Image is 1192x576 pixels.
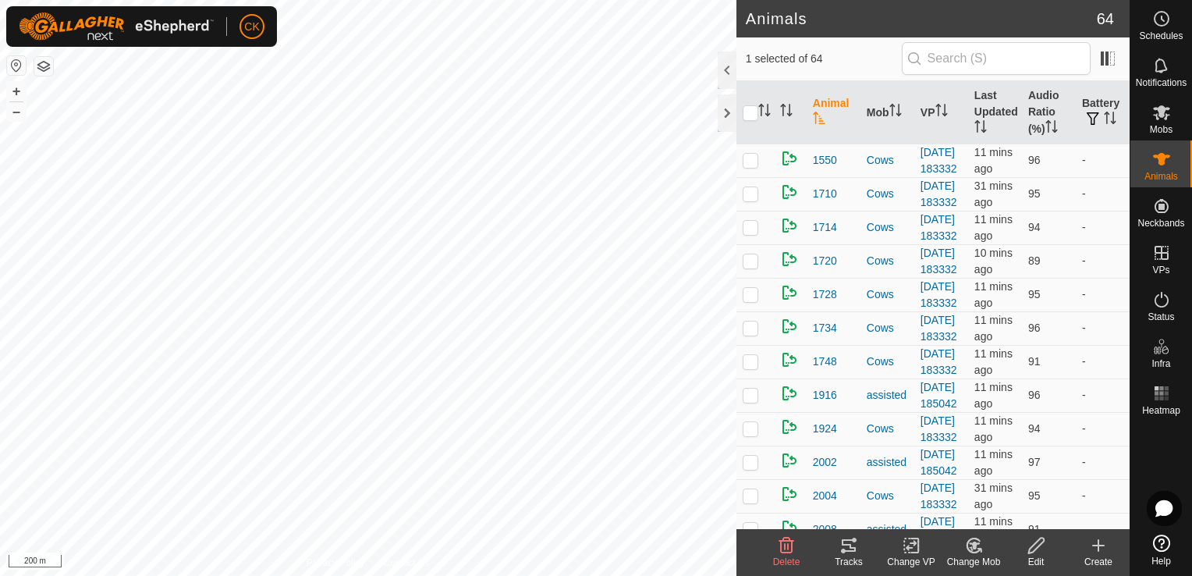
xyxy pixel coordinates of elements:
span: Heatmap [1142,406,1180,415]
td: - [1076,479,1130,513]
span: 91 [1028,355,1041,368]
td: - [1076,311,1130,345]
span: 16 Aug 2025, 7:03 pm [974,482,1013,510]
a: [DATE] 183332 [921,482,957,510]
img: returning on [780,518,799,537]
span: 95 [1028,489,1041,502]
td: - [1076,278,1130,311]
a: [DATE] 183332 [921,146,957,175]
span: 16 Aug 2025, 7:25 pm [974,247,1013,276]
div: Cows [867,253,908,269]
img: returning on [780,216,799,235]
img: returning on [780,250,799,268]
a: Contact Us [384,556,430,570]
span: Notifications [1136,78,1187,87]
span: 2002 [813,454,837,471]
button: Reset Map [7,56,26,75]
span: 96 [1028,322,1041,334]
span: 1916 [813,387,837,404]
td: - [1076,446,1130,479]
span: 16 Aug 2025, 7:23 pm [974,213,1013,242]
a: [DATE] 183332 [921,347,957,376]
span: 16 Aug 2025, 7:04 pm [974,180,1013,208]
div: Change VP [880,555,942,569]
span: 1 selected of 64 [746,51,902,67]
p-sorticon: Activate to sort [780,106,793,119]
div: Edit [1005,555,1067,569]
button: – [7,102,26,121]
th: Mob [860,81,914,144]
span: 16 Aug 2025, 7:24 pm [974,414,1013,443]
p-sorticon: Activate to sort [813,114,825,126]
span: 2008 [813,521,837,538]
span: Delete [773,556,800,567]
td: - [1076,513,1130,546]
div: Cows [867,421,908,437]
span: 97 [1028,456,1041,468]
span: 91 [1028,523,1041,535]
img: returning on [780,451,799,470]
span: 96 [1028,389,1041,401]
span: 16 Aug 2025, 7:24 pm [974,314,1013,343]
td: - [1076,144,1130,177]
span: 1728 [813,286,837,303]
img: returning on [780,384,799,403]
a: Privacy Policy [307,556,365,570]
div: Cows [867,286,908,303]
span: 1550 [813,152,837,169]
img: returning on [780,283,799,302]
span: 64 [1097,7,1114,30]
span: Schedules [1139,31,1183,41]
span: Neckbands [1137,219,1184,228]
span: 1714 [813,219,837,236]
img: returning on [780,485,799,503]
img: returning on [780,350,799,369]
a: [DATE] 185042 [921,515,957,544]
span: Mobs [1150,125,1172,134]
p-sorticon: Activate to sort [935,106,948,119]
span: 16 Aug 2025, 7:24 pm [974,347,1013,376]
button: + [7,82,26,101]
img: Gallagher Logo [19,12,214,41]
div: Change Mob [942,555,1005,569]
span: Status [1148,312,1174,322]
span: VPs [1152,265,1169,275]
div: Create [1067,555,1130,569]
span: 1734 [813,320,837,336]
span: 94 [1028,422,1041,435]
th: Last Updated [968,81,1022,144]
div: Cows [867,354,908,370]
span: 94 [1028,221,1041,233]
span: CK [244,19,259,35]
h2: Animals [746,9,1097,28]
span: 1710 [813,186,837,202]
a: [DATE] 183332 [921,280,957,309]
p-sorticon: Activate to sort [1045,123,1058,135]
a: [DATE] 185042 [921,448,957,477]
input: Search (S) [902,42,1091,75]
span: 89 [1028,254,1041,267]
span: 95 [1028,288,1041,300]
span: Help [1151,556,1171,566]
span: 16 Aug 2025, 7:23 pm [974,515,1013,544]
img: returning on [780,317,799,336]
img: returning on [780,418,799,436]
a: [DATE] 183332 [921,247,957,276]
img: returning on [780,149,799,168]
th: Audio Ratio (%) [1022,81,1076,144]
a: [DATE] 183332 [921,314,957,343]
span: 16 Aug 2025, 7:23 pm [974,381,1013,410]
td: - [1076,177,1130,211]
span: 16 Aug 2025, 7:23 pm [974,448,1013,477]
span: 1720 [813,253,837,269]
div: Tracks [818,555,880,569]
p-sorticon: Activate to sort [758,106,771,119]
div: Cows [867,186,908,202]
span: 1924 [813,421,837,437]
div: assisted [867,521,908,538]
span: Infra [1151,359,1170,368]
span: 96 [1028,154,1041,166]
button: Map Layers [34,57,53,76]
span: 16 Aug 2025, 7:23 pm [974,280,1013,309]
span: 1748 [813,354,837,370]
